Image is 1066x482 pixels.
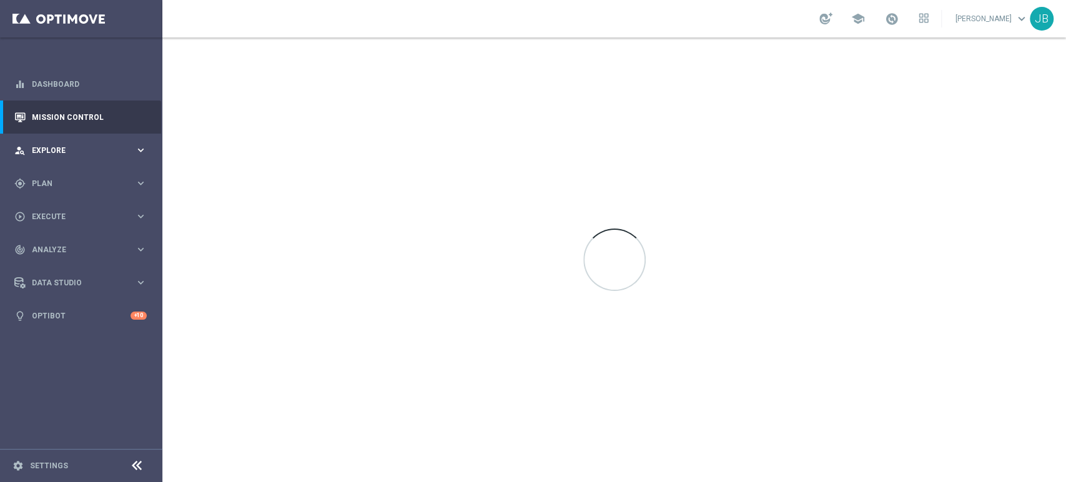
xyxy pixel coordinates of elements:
[954,9,1030,28] a: [PERSON_NAME]keyboard_arrow_down
[14,112,147,122] button: Mission Control
[32,180,135,187] span: Plan
[14,145,147,155] button: person_search Explore keyboard_arrow_right
[135,177,147,189] i: keyboard_arrow_right
[12,460,24,471] i: settings
[1030,7,1054,31] div: JB
[851,12,865,26] span: school
[32,147,135,154] span: Explore
[30,462,68,470] a: Settings
[135,243,147,255] i: keyboard_arrow_right
[14,212,147,222] button: play_circle_outline Execute keyboard_arrow_right
[14,311,147,321] button: lightbulb Optibot +10
[135,277,147,288] i: keyboard_arrow_right
[14,145,26,156] i: person_search
[14,244,135,255] div: Analyze
[14,211,26,222] i: play_circle_outline
[14,79,147,89] button: equalizer Dashboard
[14,178,135,189] div: Plan
[32,213,135,220] span: Execute
[32,67,147,101] a: Dashboard
[32,279,135,287] span: Data Studio
[14,211,135,222] div: Execute
[135,210,147,222] i: keyboard_arrow_right
[131,312,147,320] div: +10
[14,101,147,134] div: Mission Control
[14,178,26,189] i: gps_fixed
[14,278,147,288] button: Data Studio keyboard_arrow_right
[14,299,147,332] div: Optibot
[135,144,147,156] i: keyboard_arrow_right
[14,79,26,90] i: equalizer
[14,245,147,255] button: track_changes Analyze keyboard_arrow_right
[1015,12,1029,26] span: keyboard_arrow_down
[32,101,147,134] a: Mission Control
[14,179,147,189] button: gps_fixed Plan keyboard_arrow_right
[14,244,26,255] i: track_changes
[14,67,147,101] div: Dashboard
[14,310,26,322] i: lightbulb
[14,145,135,156] div: Explore
[32,299,131,332] a: Optibot
[14,277,135,288] div: Data Studio
[32,246,135,253] span: Analyze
